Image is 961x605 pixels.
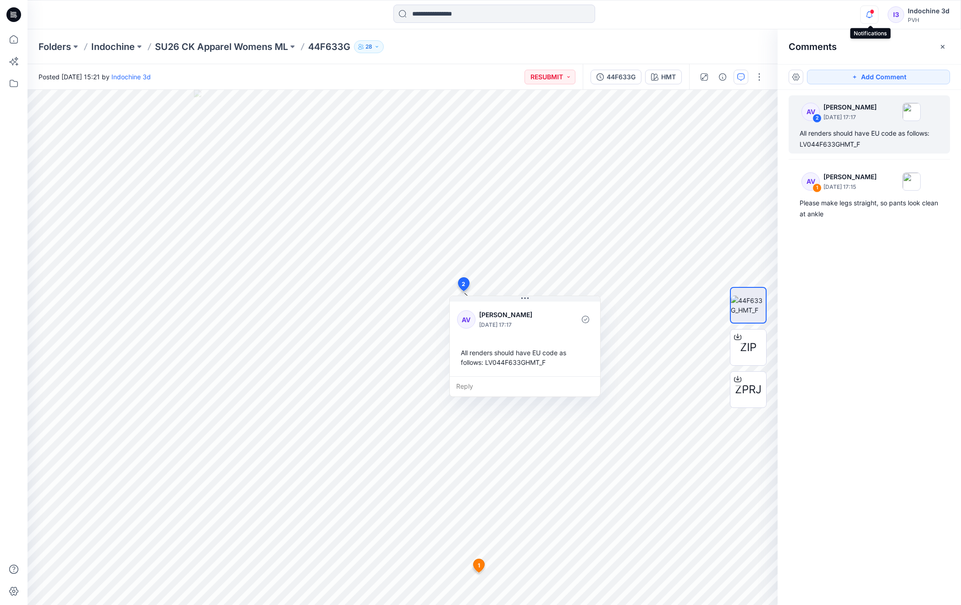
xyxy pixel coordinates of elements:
h2: Comments [789,41,837,52]
div: Please make legs straight, so pants look clean at ankle [800,198,939,220]
a: Indochine 3d [111,73,151,81]
div: HMT [661,72,676,82]
div: All renders should have EU code as follows: LV044F633GHMT_F [457,344,593,371]
img: 44F633G_HMT_F [731,296,766,315]
p: [DATE] 17:15 [823,182,877,192]
p: 44F633G [308,40,350,53]
p: [PERSON_NAME] [479,309,554,320]
button: Details [715,70,730,84]
div: I3 [888,6,904,23]
a: SU26 CK Apparel Womens ML [155,40,288,53]
span: 2 [462,280,465,288]
div: 2 [812,114,822,123]
div: AV [457,310,475,329]
div: AV [801,103,820,121]
button: Add Comment [807,70,950,84]
button: 44F633G [591,70,641,84]
div: 1 [812,183,822,192]
div: All renders should have EU code as follows: LV044F633GHMT_F [800,128,939,150]
p: [PERSON_NAME] [823,171,877,182]
div: Indochine 3d [908,5,950,16]
a: Indochine [91,40,135,53]
div: 44F633G [607,72,635,82]
span: Posted [DATE] 15:21 by [39,72,151,82]
span: ZIP [740,339,757,356]
p: [DATE] 17:17 [479,320,554,330]
p: 28 [365,42,372,52]
p: [DATE] 17:17 [823,113,877,122]
button: 28 [354,40,384,53]
button: HMT [645,70,682,84]
p: [PERSON_NAME] [823,102,877,113]
div: Reply [450,376,600,396]
span: 1 [478,561,480,570]
div: AV [801,172,820,191]
a: Folders [39,40,71,53]
div: PVH [908,16,950,23]
span: ZPRJ [735,381,762,398]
